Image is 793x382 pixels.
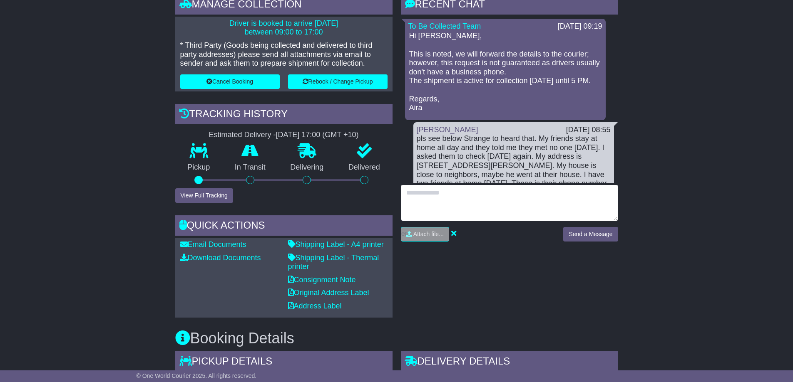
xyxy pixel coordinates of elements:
[278,163,336,172] p: Delivering
[175,215,393,238] div: Quick Actions
[180,240,246,249] a: Email Documents
[175,104,393,126] div: Tracking history
[288,276,356,284] a: Consignment Note
[566,126,611,135] div: [DATE] 08:55
[288,302,342,310] a: Address Label
[408,22,481,30] a: To Be Collected Team
[175,188,233,203] button: View Full Tracking
[222,163,278,172] p: In Transit
[288,240,384,249] a: Shipping Label - A4 printer
[175,131,393,140] div: Estimated Delivery -
[276,131,359,140] div: [DATE] 17:00 (GMT +10)
[175,330,618,347] h3: Booking Details
[417,134,611,206] div: pls see below Strange to heard that. My friends stay at home all day and they told me they met no...
[180,254,261,262] a: Download Documents
[409,32,602,112] p: Hi [PERSON_NAME], This is noted, we will forward the details to the courier; however, this reques...
[288,254,379,271] a: Shipping Label - Thermal printer
[180,41,388,68] p: * Third Party (Goods being collected and delivered to third party addresses) please send all atta...
[288,288,369,297] a: Original Address Label
[175,351,393,374] div: Pickup Details
[137,372,257,379] span: © One World Courier 2025. All rights reserved.
[401,351,618,374] div: Delivery Details
[180,74,280,89] button: Cancel Booking
[336,163,393,172] p: Delivered
[417,126,478,134] a: [PERSON_NAME]
[563,227,618,242] button: Send a Message
[175,163,223,172] p: Pickup
[558,22,602,31] div: [DATE] 09:19
[180,19,388,37] p: Driver is booked to arrive [DATE] between 09:00 to 17:00
[288,74,388,89] button: Rebook / Change Pickup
